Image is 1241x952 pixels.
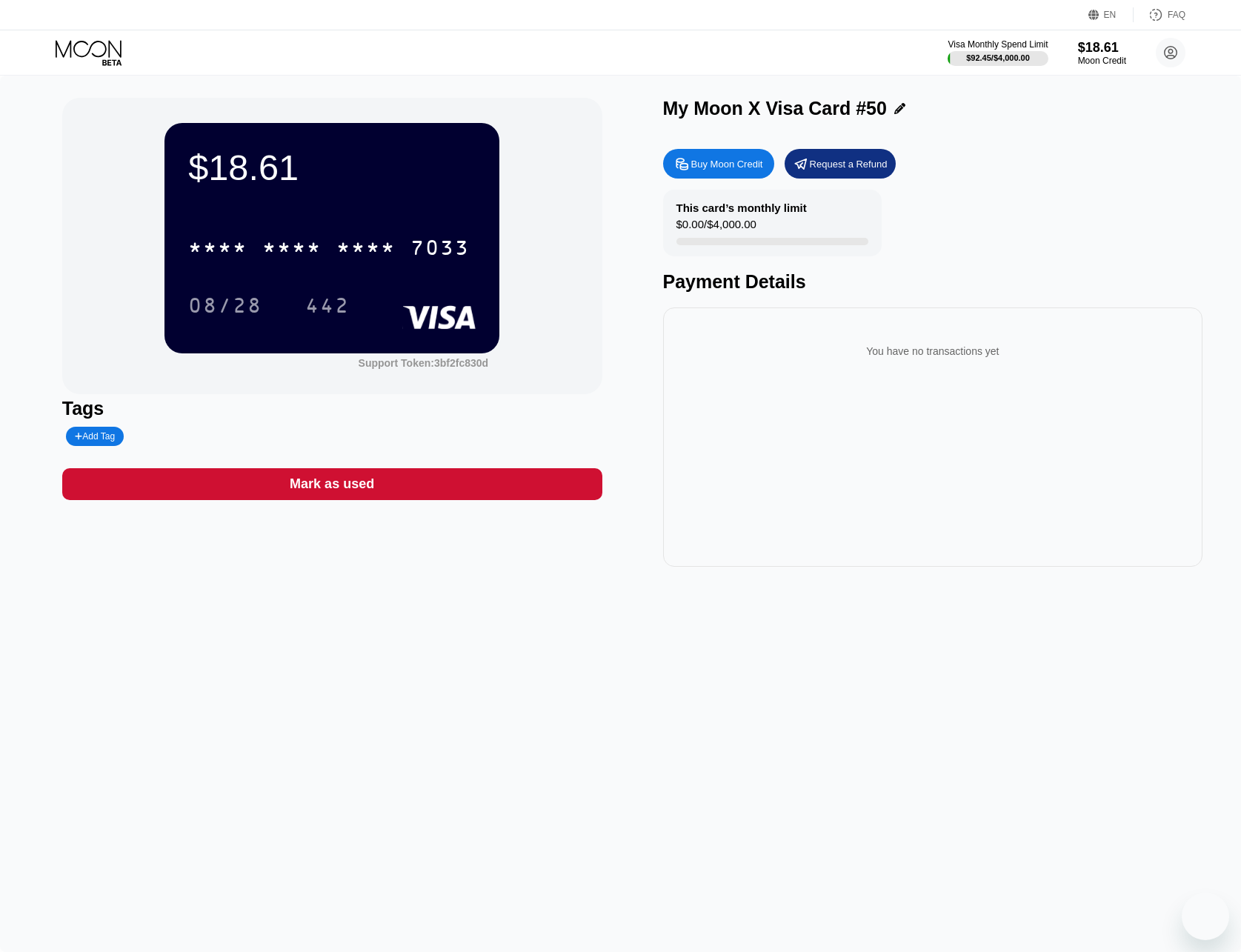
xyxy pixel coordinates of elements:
[1078,40,1126,66] div: $18.61Moon Credit
[1088,7,1134,22] div: EN
[948,39,1048,50] div: Visa Monthly Spend Limit
[1078,40,1126,56] div: $18.61
[410,238,470,262] div: 7033
[359,357,489,369] div: Support Token:3bf2fc830d
[62,468,602,500] div: Mark as used
[188,147,476,188] div: $18.61
[1134,7,1185,22] div: FAQ
[75,431,115,442] div: Add Tag
[663,98,887,119] div: My Moon X Visa Card #50
[785,149,896,179] div: Request a Refund
[675,330,1191,372] div: You have no transactions yet
[294,287,361,324] div: 442
[1168,10,1185,20] div: FAQ
[62,398,602,419] div: Tags
[305,296,350,319] div: 442
[1104,10,1117,20] div: EN
[1078,56,1126,66] div: Moon Credit
[810,158,888,170] div: Request a Refund
[966,53,1030,62] div: $92.45 / $4,000.00
[663,149,774,179] div: Buy Moon Credit
[177,287,273,324] div: 08/28
[290,476,374,493] div: Mark as used
[676,218,756,238] div: $0.00 / $4,000.00
[359,357,489,369] div: Support Token: 3bf2fc830d
[188,296,262,319] div: 08/28
[691,158,763,170] div: Buy Moon Credit
[676,202,807,214] div: This card’s monthly limit
[663,271,1203,293] div: Payment Details
[66,427,124,446] div: Add Tag
[948,39,1048,66] div: Visa Monthly Spend Limit$92.45/$4,000.00
[1182,893,1229,940] iframe: Nút để khởi chạy cửa sổ nhắn tin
